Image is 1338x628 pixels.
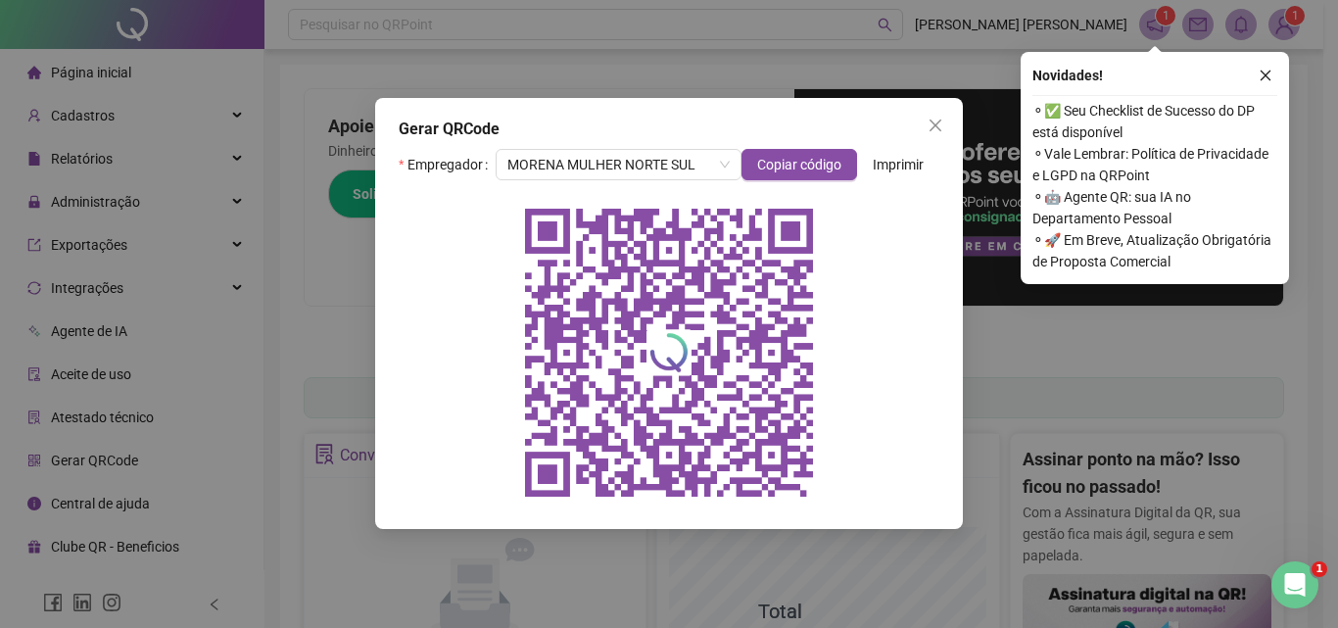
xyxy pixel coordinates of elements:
[757,154,841,175] span: Copiar código
[1032,186,1277,229] span: ⚬ 🤖 Agente QR: sua IA no Departamento Pessoal
[1271,561,1318,608] iframe: Intercom live chat
[1312,561,1327,577] span: 1
[873,154,924,175] span: Imprimir
[507,150,730,179] span: MORENA MULHER NORTE SUL
[928,118,943,133] span: close
[741,149,857,180] button: Copiar código
[399,149,496,180] label: Empregador
[1259,69,1272,82] span: close
[1032,143,1277,186] span: ⚬ Vale Lembrar: Política de Privacidade e LGPD na QRPoint
[512,196,826,509] img: qrcode do empregador
[1032,100,1277,143] span: ⚬ ✅ Seu Checklist de Sucesso do DP está disponível
[1032,65,1103,86] span: Novidades !
[1032,229,1277,272] span: ⚬ 🚀 Em Breve, Atualização Obrigatória de Proposta Comercial
[857,149,939,180] button: Imprimir
[399,118,939,141] div: Gerar QRCode
[920,110,951,141] button: Close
